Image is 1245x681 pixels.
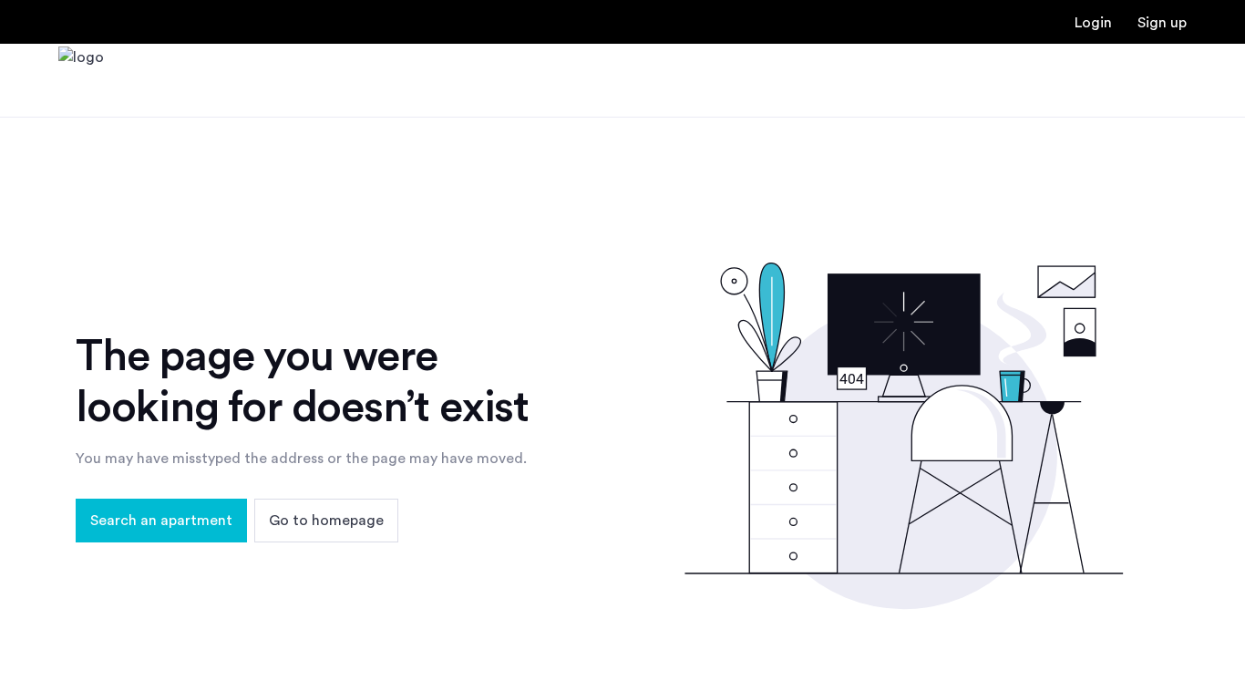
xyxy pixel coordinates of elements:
span: Go to homepage [269,510,384,531]
button: button [254,499,398,542]
div: The page you were looking for doesn’t exist [76,331,561,433]
a: Registration [1137,15,1187,30]
span: Search an apartment [90,510,232,531]
a: Login [1075,15,1112,30]
a: Cazamio Logo [58,46,104,115]
img: logo [58,46,104,115]
div: You may have misstyped the address or the page may have moved. [76,448,561,469]
button: button [76,499,247,542]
